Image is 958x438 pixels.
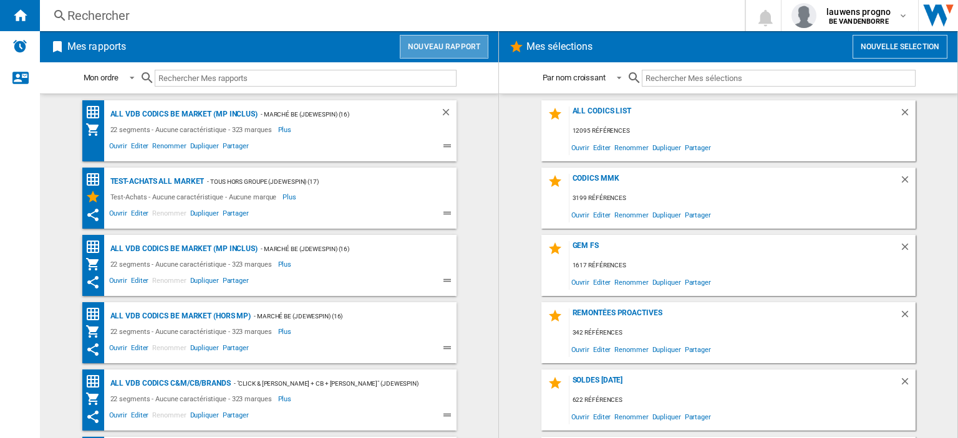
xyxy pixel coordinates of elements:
ng-md-icon: Ce rapport a été partagé avec vous [85,275,100,290]
div: - Marché BE (jdewespin) (16) [258,241,432,257]
span: Renommer [150,207,188,222]
span: Dupliquer [651,341,683,358]
button: Nouvelle selection [853,35,947,59]
div: ALL CODICS LIST [569,107,899,123]
div: Supprimer [899,308,916,325]
span: Ouvrir [569,274,591,290]
div: Rechercher [67,7,712,24]
div: 22 segments - Aucune caractéristique - 323 marques [107,122,278,137]
div: Matrice des prix [85,374,107,389]
span: Partager [221,207,251,222]
ng-md-icon: Ce rapport a été partagé avec vous [85,342,100,357]
span: Plus [283,189,298,204]
div: Mon assortiment [85,122,107,137]
div: Matrice des prix [85,105,107,120]
span: Ouvrir [107,207,129,222]
span: Ouvrir [107,275,129,290]
div: - Marché BE (jdewespin) (16) [258,107,415,122]
span: Renommer [612,341,650,358]
div: 22 segments - Aucune caractéristique - 323 marques [107,324,278,339]
div: Matrice des prix [85,307,107,322]
div: Supprimer [440,107,457,122]
span: Plus [278,324,294,339]
span: Renommer [150,409,188,424]
span: Ouvrir [107,342,129,357]
span: Partager [221,409,251,424]
div: Matrice des prix [85,239,107,255]
span: Ouvrir [107,140,129,155]
div: Supprimer [899,241,916,258]
span: Partager [221,342,251,357]
div: Mon ordre [84,73,119,82]
span: Editer [591,139,612,156]
span: Partager [221,140,251,155]
span: Ouvrir [569,408,591,425]
div: ALL VDB CODICS BE MARKET (MP inclus) [107,107,258,122]
div: ALL VDB CODICS BE MARKET (hors MP) [107,308,251,324]
div: SOLDES [DATE] [569,376,899,393]
div: Mon assortiment [85,324,107,339]
div: CODICS MMK [569,174,899,191]
h2: Mes sélections [524,35,595,59]
span: Partager [683,139,713,156]
span: Renommer [612,274,650,290]
div: - "Click & [PERSON_NAME] + CB + [PERSON_NAME]" (jdewespin) (10) [231,376,432,391]
span: Editer [129,409,150,424]
span: Partager [221,275,251,290]
span: Renommer [612,206,650,223]
span: Plus [278,122,294,137]
span: Renommer [150,342,188,357]
span: Editer [129,207,150,222]
span: Dupliquer [651,274,683,290]
span: Renommer [150,140,188,155]
span: Plus [278,257,294,272]
div: Remontées proactives [569,308,899,325]
span: Dupliquer [188,275,221,290]
span: Ouvrir [107,409,129,424]
div: - Tous hors groupe (jdewespin) (17) [204,174,431,189]
div: GEM FS [569,241,899,258]
div: 22 segments - Aucune caractéristique - 323 marques [107,391,278,406]
img: alerts-logo.svg [12,39,27,54]
span: Partager [683,408,713,425]
span: Editer [591,274,612,290]
span: Renommer [612,408,650,425]
span: lauwens progno [826,6,891,18]
button: Nouveau rapport [400,35,488,59]
div: 622 références [569,393,916,408]
div: ALL VDB CODICS C&M/CB/BRANDS [107,376,231,391]
input: Rechercher Mes rapports [155,70,457,87]
div: ALL VDB CODICS BE MARKET (MP inclus) [107,241,258,257]
span: Dupliquer [188,342,221,357]
span: Dupliquer [651,139,683,156]
span: Dupliquer [651,408,683,425]
div: Supprimer [899,107,916,123]
div: Mon assortiment [85,391,107,406]
span: Ouvrir [569,139,591,156]
div: Test-Achats - Aucune caractéristique - Aucune marque [107,189,283,204]
span: Dupliquer [188,409,221,424]
span: Plus [278,391,294,406]
div: 3199 références [569,191,916,206]
b: BE VANDENBORRE [829,17,889,26]
div: - Marché BE (jdewespin) (16) [251,308,431,324]
span: Editer [129,275,150,290]
span: Editer [591,408,612,425]
div: 342 références [569,325,916,341]
span: Editer [591,341,612,358]
div: Matrice des prix [85,172,107,188]
ng-md-icon: Ce rapport a été partagé avec vous [85,409,100,424]
span: Renommer [150,275,188,290]
img: profile.jpg [791,3,816,28]
h2: Mes rapports [65,35,128,59]
span: Dupliquer [188,207,221,222]
div: Mes Sélections [85,189,107,204]
span: Dupliquer [188,140,221,155]
span: Editer [129,140,150,155]
ng-md-icon: Ce rapport a été partagé avec vous [85,207,100,222]
div: Test-Achats ALL MARKET [107,174,205,189]
span: Ouvrir [569,206,591,223]
div: Supprimer [899,376,916,393]
span: Ouvrir [569,341,591,358]
span: Editer [129,342,150,357]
